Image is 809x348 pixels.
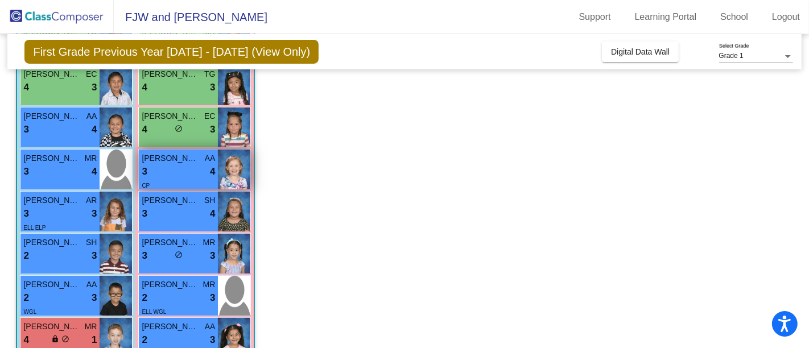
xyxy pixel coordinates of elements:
[142,80,147,95] span: 4
[205,152,216,164] span: AA
[719,52,744,60] span: Grade 1
[142,206,147,221] span: 3
[23,206,28,221] span: 3
[142,237,199,248] span: [PERSON_NAME]
[175,251,183,259] span: do_not_disturb_alt
[142,333,147,347] span: 2
[142,122,147,137] span: 4
[23,164,28,179] span: 3
[203,279,216,291] span: MR
[23,321,80,333] span: [PERSON_NAME]
[23,110,80,122] span: [PERSON_NAME]
[24,40,319,64] span: First Grade Previous Year [DATE] - [DATE] (View Only)
[763,8,809,26] a: Logout
[86,194,97,206] span: AR
[92,333,97,347] span: 1
[61,335,69,343] span: do_not_disturb_alt
[86,68,97,80] span: EC
[175,125,183,132] span: do_not_disturb_alt
[85,321,97,333] span: MR
[23,248,28,263] span: 2
[86,279,97,291] span: AA
[142,248,147,263] span: 3
[92,291,97,305] span: 3
[23,291,28,305] span: 2
[85,152,97,164] span: MR
[23,194,80,206] span: [PERSON_NAME]
[204,110,215,122] span: EC
[711,8,757,26] a: School
[142,110,199,122] span: [PERSON_NAME]
[210,333,215,347] span: 3
[611,47,670,56] span: Digital Data Wall
[23,80,28,95] span: 4
[203,237,216,248] span: MR
[204,68,215,80] span: TG
[142,164,147,179] span: 3
[142,152,199,164] span: [PERSON_NAME]
[142,68,199,80] span: [PERSON_NAME]
[23,333,28,347] span: 4
[210,248,215,263] span: 3
[23,152,80,164] span: [PERSON_NAME]
[23,225,46,231] span: ELL ELP
[210,291,215,305] span: 3
[23,122,28,137] span: 3
[51,335,59,343] span: lock
[142,309,166,315] span: ELL WGL
[204,194,215,206] span: SH
[92,206,97,221] span: 3
[92,248,97,263] span: 3
[86,237,97,248] span: SH
[210,122,215,137] span: 3
[92,164,97,179] span: 4
[142,291,147,305] span: 2
[210,164,215,179] span: 4
[602,42,679,62] button: Digital Data Wall
[114,8,267,26] span: FJW and [PERSON_NAME]
[92,80,97,95] span: 3
[205,321,216,333] span: AA
[23,237,80,248] span: [PERSON_NAME]
[570,8,620,26] a: Support
[626,8,706,26] a: Learning Portal
[142,183,150,189] span: CP
[23,309,36,315] span: WGL
[142,279,199,291] span: [PERSON_NAME]
[142,194,199,206] span: [PERSON_NAME]
[210,80,215,95] span: 3
[142,321,199,333] span: [PERSON_NAME]
[210,206,215,221] span: 4
[23,68,80,80] span: [PERSON_NAME]
[23,279,80,291] span: [PERSON_NAME]
[92,122,97,137] span: 4
[86,110,97,122] span: AA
